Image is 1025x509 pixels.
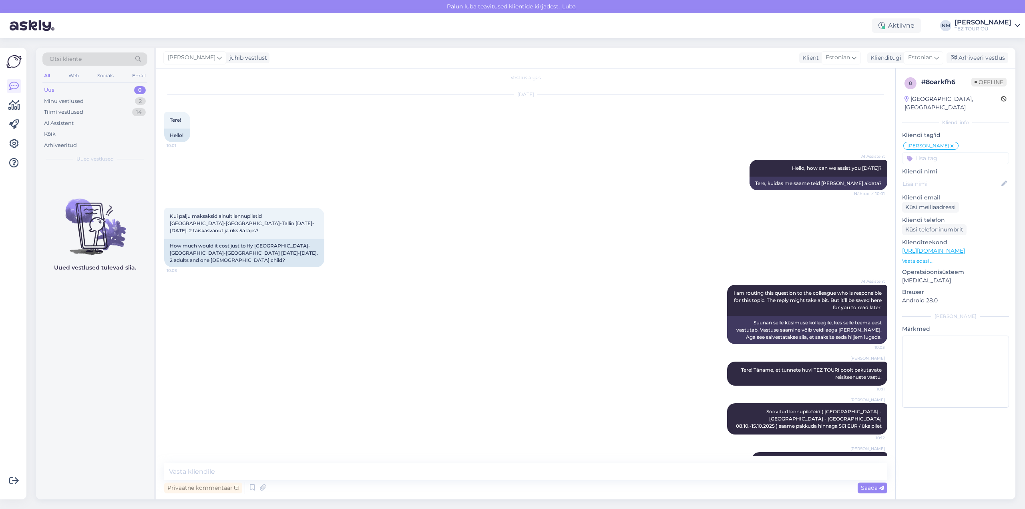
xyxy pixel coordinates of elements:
div: TEZ TOUR OÜ [955,26,1011,32]
p: Kliendi tag'id [902,131,1009,139]
span: Nähtud ✓ 10:01 [854,191,885,197]
div: NM [940,20,951,31]
a: [PERSON_NAME]TEZ TOUR OÜ [955,19,1020,32]
div: Email [131,70,147,81]
span: Offline [971,78,1007,87]
input: Lisa tag [902,152,1009,164]
span: I am routing this question to the colleague who is responsible for this topic. The reply might ta... [734,290,883,310]
span: 10:01 [167,143,197,149]
span: 8 [909,80,912,86]
img: Askly Logo [6,54,22,69]
div: How much would it cost just to fly [GEOGRAPHIC_DATA]-[GEOGRAPHIC_DATA]-[GEOGRAPHIC_DATA] [DATE]-[... [164,239,324,267]
div: # 8oarkfh6 [921,77,971,87]
div: Küsi meiliaadressi [902,202,959,213]
span: Soovitud lennupileteid ( [GEOGRAPHIC_DATA] - [GEOGRAPHIC_DATA] - [GEOGRAPHIC_DATA] 08.10.-15.10.2... [736,408,883,429]
div: [PERSON_NAME] [902,313,1009,320]
div: Tiimi vestlused [44,108,83,116]
span: [PERSON_NAME] [850,397,885,403]
span: Estonian [826,53,850,62]
div: Klienditugi [867,54,901,62]
img: No chats [36,184,154,256]
span: 10:11 [855,386,885,392]
span: Hello, how can we assist you [DATE]? [792,165,882,171]
p: Kliendi email [902,193,1009,202]
div: Vestlus algas [164,74,887,81]
span: 10:12 [855,435,885,441]
p: Brauser [902,288,1009,296]
div: Web [67,70,81,81]
a: [URL][DOMAIN_NAME] [902,247,965,254]
span: Saada [861,484,884,491]
div: 0 [134,86,146,94]
div: Hello! [164,129,190,142]
span: [PERSON_NAME] [168,53,215,62]
div: [PERSON_NAME] [955,19,1011,26]
span: [PERSON_NAME] [907,143,949,148]
div: Privaatne kommentaar [164,483,242,493]
div: Aktiivne [872,18,921,33]
p: Android 28.0 [902,296,1009,305]
div: 2 [135,97,146,105]
span: 10:03 [855,344,885,350]
div: AI Assistent [44,119,74,127]
div: All [42,70,52,81]
p: [MEDICAL_DATA] [902,276,1009,285]
span: 10:03 [167,268,197,274]
span: Uued vestlused [76,155,114,163]
div: juhib vestlust [226,54,267,62]
div: [DATE] [164,91,887,98]
span: Kui palju maksaksid ainult lennupiletid [GEOGRAPHIC_DATA]-[GEOGRAPHIC_DATA]-Tallin [DATE]-[DATE].... [170,213,314,233]
p: Kliendi telefon [902,216,1009,224]
div: Minu vestlused [44,97,84,105]
div: Küsi telefoninumbrit [902,224,967,235]
span: AI Assistent [855,278,885,284]
span: Luba [560,3,578,10]
p: Märkmed [902,325,1009,333]
div: Kõik [44,130,56,138]
span: [PERSON_NAME] [850,355,885,361]
input: Lisa nimi [902,179,1000,188]
div: Arhiveeritud [44,141,77,149]
div: Kliendi info [902,119,1009,126]
div: Tere, kuidas me saame teid [PERSON_NAME] aidata? [750,177,887,190]
span: [PERSON_NAME] [850,446,885,452]
p: Klienditeekond [902,238,1009,247]
span: Estonian [908,53,933,62]
div: Klient [799,54,819,62]
p: Vaata edasi ... [902,258,1009,265]
div: Arhiveeri vestlus [947,52,1008,63]
div: 14 [132,108,146,116]
span: Otsi kliente [50,55,82,63]
p: Uued vestlused tulevad siia. [54,264,136,272]
div: Socials [96,70,115,81]
div: Uus [44,86,54,94]
div: [GEOGRAPHIC_DATA], [GEOGRAPHIC_DATA] [904,95,1001,112]
p: Operatsioonisüsteem [902,268,1009,276]
span: Tere! [170,117,181,123]
span: Tere! Täname, et tunnete huvi TEZ TOURi poolt pakutavate reisiteenuste vastu. [741,367,883,380]
div: Suunan selle küsimuse kolleegile, kes selle teema eest vastutab. Vastuse saamine võib veidi aega ... [727,316,887,344]
p: Kliendi nimi [902,167,1009,176]
span: AI Assistent [855,153,885,159]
